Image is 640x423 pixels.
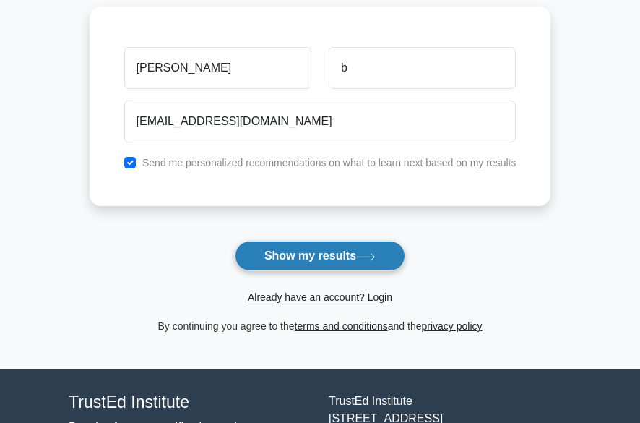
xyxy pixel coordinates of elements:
div: By continuing you agree to the and the [81,317,560,335]
a: Already have an account? Login [248,291,392,303]
input: Last name [329,47,516,89]
h4: TrustEd Institute [69,393,311,413]
label: Send me personalized recommendations on what to learn next based on my results [142,157,516,168]
a: terms and conditions [295,320,388,332]
a: privacy policy [422,320,483,332]
input: First name [124,47,311,89]
button: Show my results [235,241,405,271]
input: Email [124,101,516,142]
